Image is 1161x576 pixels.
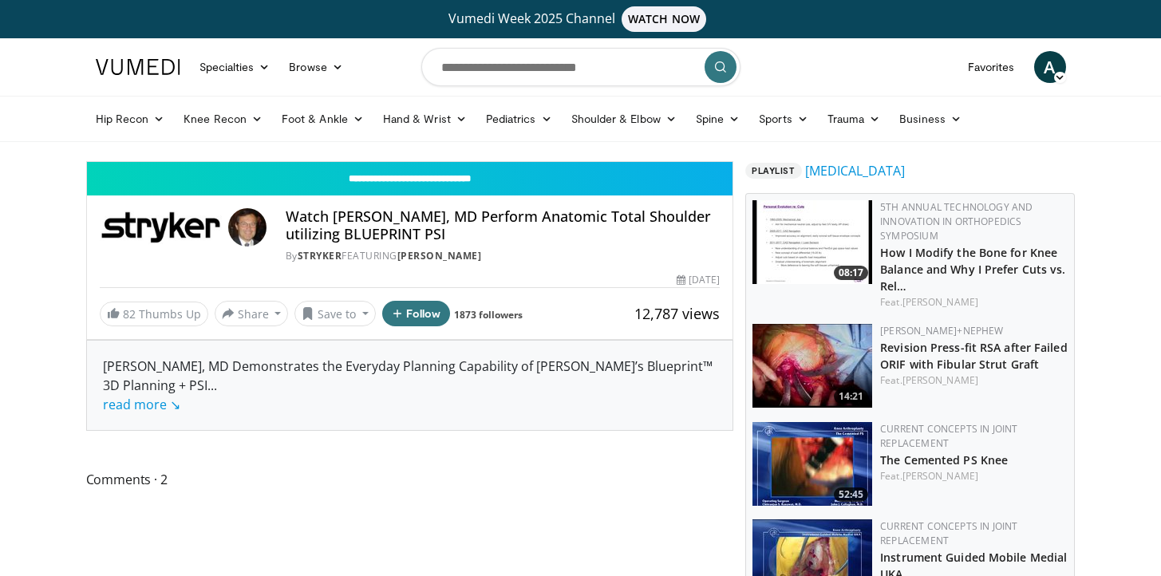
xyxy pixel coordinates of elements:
a: Knee Recon [174,103,272,135]
a: Browse [279,51,353,83]
img: i4cJuXWs3HyaTjt34xMDoxOjBwO2Ktvk.150x105_q85_crop-smart_upscale.jpg [752,422,872,506]
a: [PERSON_NAME] [902,295,978,309]
input: Search topics, interventions [421,48,740,86]
a: Stryker [298,249,342,262]
span: Comments 2 [86,469,734,490]
div: Feat. [880,295,1068,310]
span: 14:21 [834,389,868,404]
a: Pediatrics [476,103,562,135]
a: Current Concepts in Joint Replacement [880,422,1017,450]
span: 08:17 [834,266,868,280]
a: 1873 followers [454,308,523,322]
img: VuMedi Logo [96,59,180,75]
div: Feat. [880,469,1068,483]
a: 5th Annual Technology and Innovation in Orthopedics Symposium [880,200,1033,243]
a: 52:45 [752,422,872,506]
a: 08:17 [752,200,872,284]
div: Feat. [880,373,1068,388]
button: Save to [294,301,376,326]
a: [PERSON_NAME] [902,469,978,483]
a: [PERSON_NAME]+Nephew [880,324,1003,337]
a: Trauma [818,103,890,135]
h4: Watch [PERSON_NAME], MD Perform Anatomic Total Shoulder utilizing BLUEPRINT PSI [286,208,720,243]
img: Stryker [100,208,222,247]
div: [DATE] [677,273,720,287]
a: Hand & Wrist [373,103,476,135]
a: [PERSON_NAME] [902,373,978,387]
span: 52:45 [834,487,868,502]
a: Vumedi Week 2025 ChannelWATCH NOW [98,6,1064,32]
a: read more ↘ [103,396,180,413]
img: 99999c55-6601-4c66-99ba-9920328285e9.150x105_q85_crop-smart_upscale.jpg [752,324,872,408]
a: [PERSON_NAME] [397,249,482,262]
span: ... [103,377,217,413]
a: Business [890,103,971,135]
a: Current Concepts in Joint Replacement [880,519,1017,547]
div: [PERSON_NAME], MD Demonstrates the Everyday Planning Capability of [PERSON_NAME]’s Blueprint™ 3D ... [103,357,717,414]
span: Playlist [745,163,801,179]
a: Favorites [958,51,1025,83]
a: How I Modify the Bone for Knee Balance and Why I Prefer Cuts vs. Rel… [880,245,1065,294]
a: Specialties [190,51,280,83]
img: Avatar [228,208,267,247]
span: 82 [123,306,136,322]
a: A [1034,51,1066,83]
span: WATCH NOW [622,6,706,32]
a: Shoulder & Elbow [562,103,686,135]
button: Share [215,301,289,326]
a: Hip Recon [86,103,175,135]
a: 14:21 [752,324,872,408]
a: Spine [686,103,749,135]
button: Follow [382,301,451,326]
a: Foot & Ankle [272,103,373,135]
a: Revision Press-fit RSA after Failed ORIF with Fibular Strut Graft [880,340,1068,372]
img: 6210d4b6-b1e2-4c53-b60e-c9e1e9325557.150x105_q85_crop-smart_upscale.jpg [752,200,872,284]
a: Sports [749,103,818,135]
a: [MEDICAL_DATA] [805,161,905,180]
a: 82 Thumbs Up [100,302,208,326]
div: By FEATURING [286,249,720,263]
a: The Cemented PS Knee [880,452,1008,468]
span: 12,787 views [634,304,720,323]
